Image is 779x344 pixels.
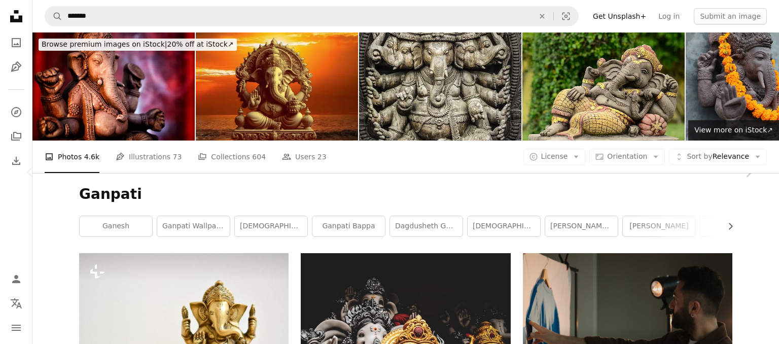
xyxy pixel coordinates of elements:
[468,216,540,236] a: [DEMOGRAPHIC_DATA]
[196,32,358,141] img: Lord Ganesh s Divine Presence on Ganesh Chaturthi
[523,149,586,165] button: License
[79,318,289,327] a: a small statue of a person
[669,149,767,165] button: Sort byRelevance
[6,293,26,314] button: Language
[6,102,26,122] a: Explore
[687,152,712,160] span: Sort by
[545,216,618,236] a: [PERSON_NAME][DATE]
[554,7,578,26] button: Visual search
[317,151,327,162] span: 23
[721,216,732,236] button: scroll list to the right
[687,152,749,162] span: Relevance
[652,8,686,24] a: Log in
[6,32,26,53] a: Photos
[6,269,26,289] a: Log in / Sign up
[623,216,695,236] a: [PERSON_NAME]
[589,149,665,165] button: Orientation
[80,216,152,236] a: ganesh
[522,32,685,141] img: Ganesha.
[42,40,167,48] span: Browse premium images on iStock |
[42,40,234,48] span: 20% off at iStock ↗
[116,141,182,173] a: Illustrations 73
[531,7,553,26] button: Clear
[694,126,773,134] span: View more on iStock ↗
[198,141,266,173] a: Collections 604
[45,7,62,26] button: Search Unsplash
[32,32,195,141] img: A statue of Ganesha, a deity of India on red background
[541,152,568,160] span: License
[79,185,732,203] h1: Ganpati
[173,151,182,162] span: 73
[282,141,327,173] a: Users 23
[390,216,463,236] a: dagdusheth ganpati
[312,216,385,236] a: ganpati bappa
[235,216,307,236] a: [DEMOGRAPHIC_DATA]
[157,216,230,236] a: ganpati wallpaper
[694,8,767,24] button: Submit an image
[45,6,579,26] form: Find visuals sitewide
[252,151,266,162] span: 604
[359,32,521,141] img: Lord Ganesha
[32,32,243,57] a: Browse premium images on iStock|20% off at iStock↗
[6,318,26,338] button: Menu
[607,152,647,160] span: Orientation
[6,57,26,77] a: Illustrations
[688,120,779,141] a: View more on iStock↗
[700,216,773,236] a: [DATE]
[587,8,652,24] a: Get Unsplash+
